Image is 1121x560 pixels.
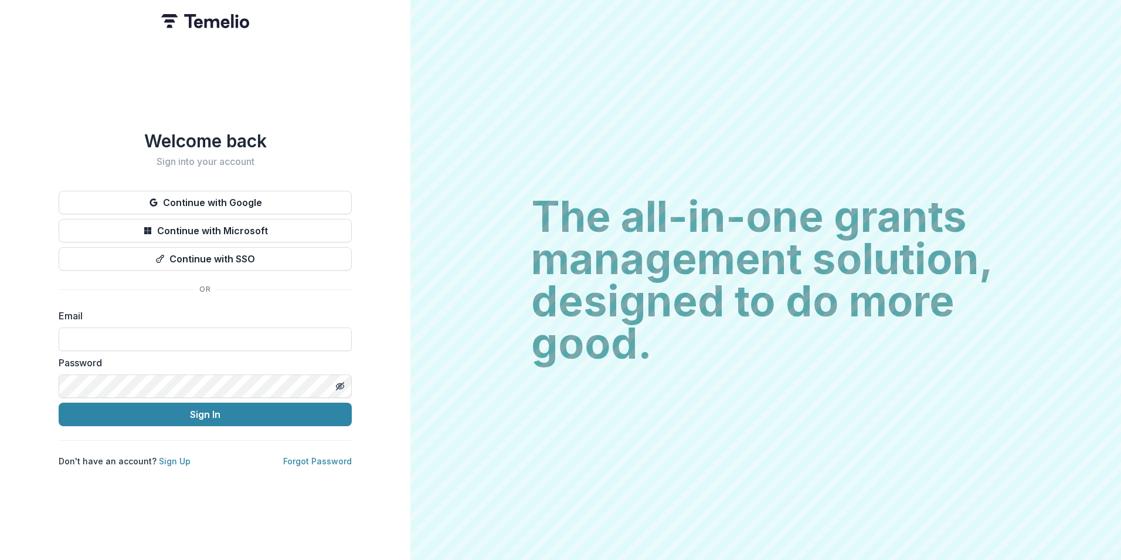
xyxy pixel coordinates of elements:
button: Continue with Google [59,191,352,214]
a: Forgot Password [283,456,352,466]
img: Temelio [161,14,249,28]
button: Sign In [59,403,352,426]
h1: Welcome back [59,130,352,151]
button: Continue with Microsoft [59,219,352,242]
a: Sign Up [159,456,191,466]
label: Password [59,356,345,370]
button: Toggle password visibility [331,377,349,396]
h2: Sign into your account [59,156,352,167]
button: Continue with SSO [59,247,352,271]
label: Email [59,309,345,323]
p: Don't have an account? [59,455,191,467]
